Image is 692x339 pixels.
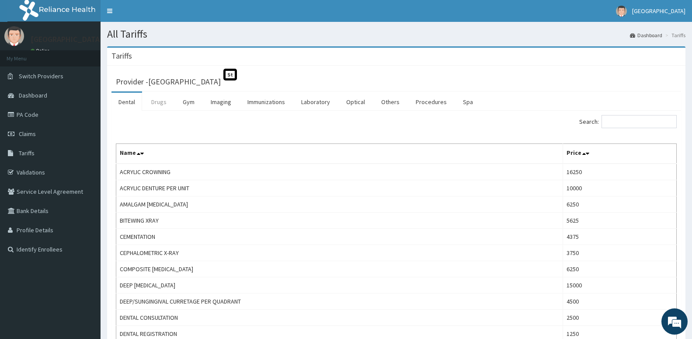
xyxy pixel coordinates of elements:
p: [GEOGRAPHIC_DATA] [31,35,103,43]
span: Switch Providers [19,72,63,80]
h1: All Tariffs [107,28,685,40]
span: St [223,69,237,80]
h3: Provider - [GEOGRAPHIC_DATA] [116,78,221,86]
a: Dashboard [630,31,662,39]
td: 4375 [563,229,677,245]
td: CEPHALOMETRIC X-RAY [116,245,563,261]
td: 15000 [563,277,677,294]
span: Tariffs [19,149,35,157]
a: Procedures [409,93,454,111]
td: ACRYLIC CROWNING [116,164,563,180]
a: Laboratory [294,93,337,111]
th: Price [563,144,677,164]
img: User Image [4,26,24,46]
td: 16250 [563,164,677,180]
td: 5625 [563,213,677,229]
span: Claims [19,130,36,138]
a: Immunizations [240,93,292,111]
td: 6250 [563,196,677,213]
a: Spa [456,93,480,111]
span: Dashboard [19,91,47,99]
a: Dental [111,93,142,111]
li: Tariffs [663,31,685,39]
span: [GEOGRAPHIC_DATA] [632,7,685,15]
td: CEMENTATION [116,229,563,245]
td: DENTAL CONSULTATION [116,310,563,326]
td: 10000 [563,180,677,196]
a: Optical [339,93,372,111]
img: User Image [616,6,627,17]
td: BITEWING XRAY [116,213,563,229]
td: 4500 [563,294,677,310]
td: ACRYLIC DENTURE PER UNIT [116,180,563,196]
td: 6250 [563,261,677,277]
a: Drugs [144,93,174,111]
a: Online [31,48,52,54]
a: Gym [176,93,202,111]
th: Name [116,144,563,164]
label: Search: [579,115,677,128]
td: 2500 [563,310,677,326]
td: AMALGAM [MEDICAL_DATA] [116,196,563,213]
td: 3750 [563,245,677,261]
a: Imaging [204,93,238,111]
td: DEEP [MEDICAL_DATA] [116,277,563,294]
td: COMPOSITE [MEDICAL_DATA] [116,261,563,277]
h3: Tariffs [111,52,132,60]
a: Others [374,93,407,111]
td: DEEP/SUNGINGIVAL CURRETAGE PER QUADRANT [116,294,563,310]
input: Search: [602,115,677,128]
